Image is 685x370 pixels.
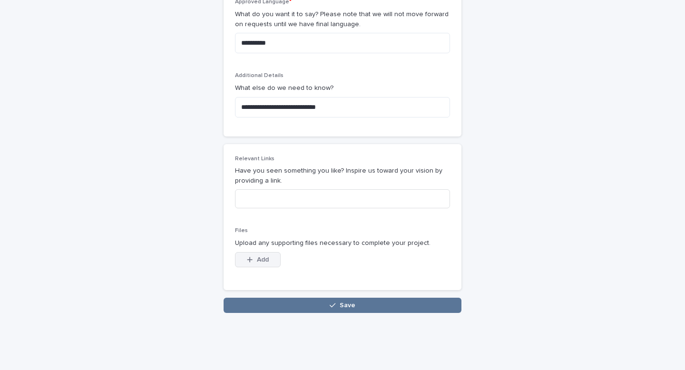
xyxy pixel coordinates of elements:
span: Files [235,228,248,234]
button: Save [224,298,461,313]
button: Add [235,252,281,267]
span: Save [340,302,355,309]
span: Relevant Links [235,156,274,162]
p: Have you seen something you like? Inspire us toward your vision by providing a link. [235,166,450,186]
p: What do you want it to say? Please note that we will not move forward on requests until we have f... [235,10,450,29]
p: Upload any supporting files necessary to complete your project. [235,238,450,248]
span: Add [257,256,269,263]
p: What else do we need to know? [235,83,450,93]
span: Additional Details [235,73,284,78]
